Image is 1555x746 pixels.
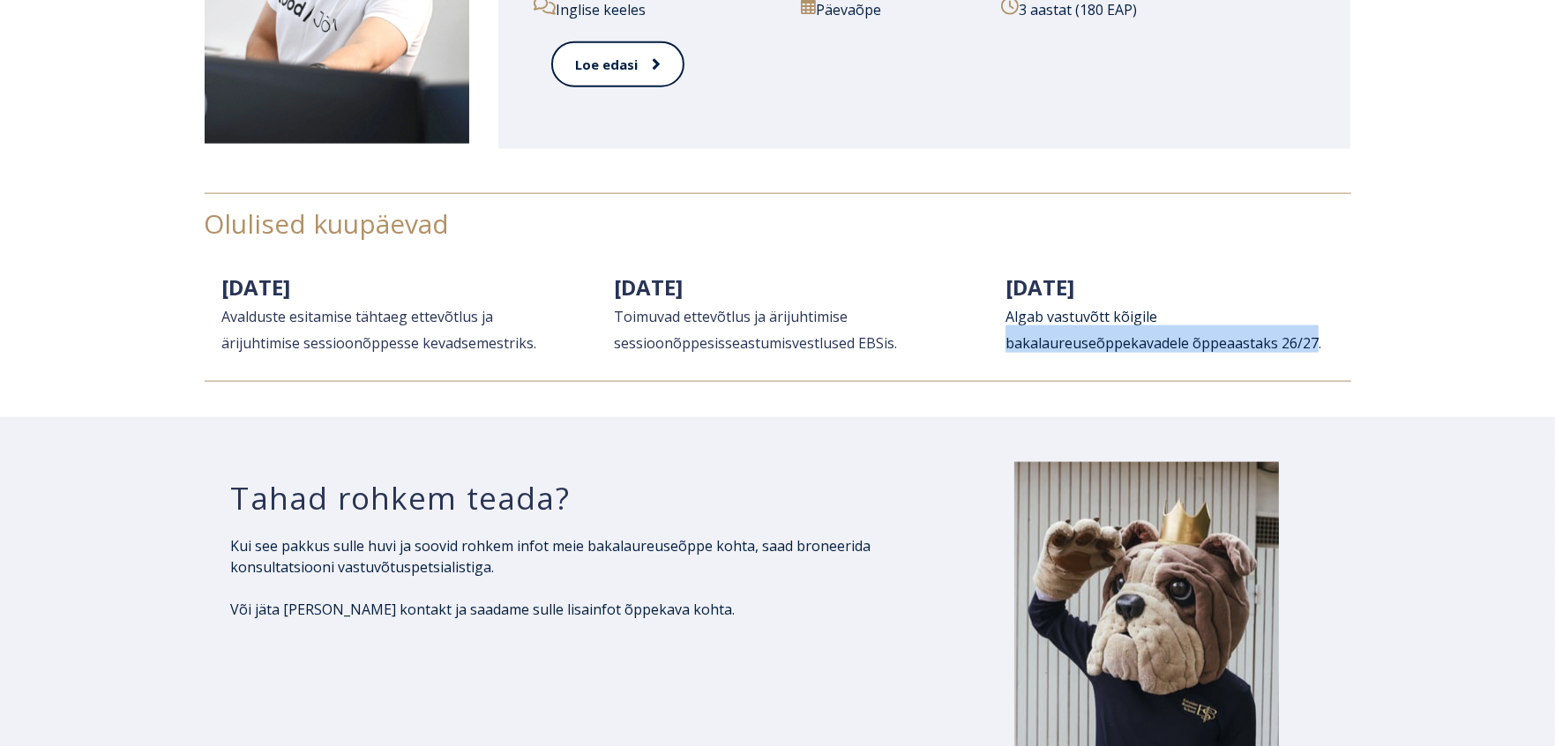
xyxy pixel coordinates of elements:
[614,307,848,353] span: ttevõtlus ja ärijuhtimise sessioonõppe
[707,333,897,353] span: sisseastumisvestlused EBSis.
[222,307,537,353] span: Avalduste esitamise tähtaeg ettevõtlus ja ärijuhtimise sessioonõppesse kevadsemestriks.
[1006,307,1014,326] span: A
[614,307,692,326] span: Toimuvad e
[231,599,887,620] p: Või jäta [PERSON_NAME] kontakt ja saadame sulle lisainfot õppekava kohta.
[222,272,291,302] span: [DATE]
[1006,272,1074,302] span: [DATE]
[231,641,478,694] iframe: Embedded CTA
[205,205,450,242] span: Olulised kuupäevad
[614,272,683,302] span: [DATE]
[551,41,684,88] a: Loe edasi
[231,535,887,578] p: Kui see pakkus sulle huvi ja soovid rohkem infot meie bakalaureuseõppe kohta, saad broneerida kon...
[1014,307,1027,326] span: lg
[231,479,887,518] h3: Tahad rohkem teada?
